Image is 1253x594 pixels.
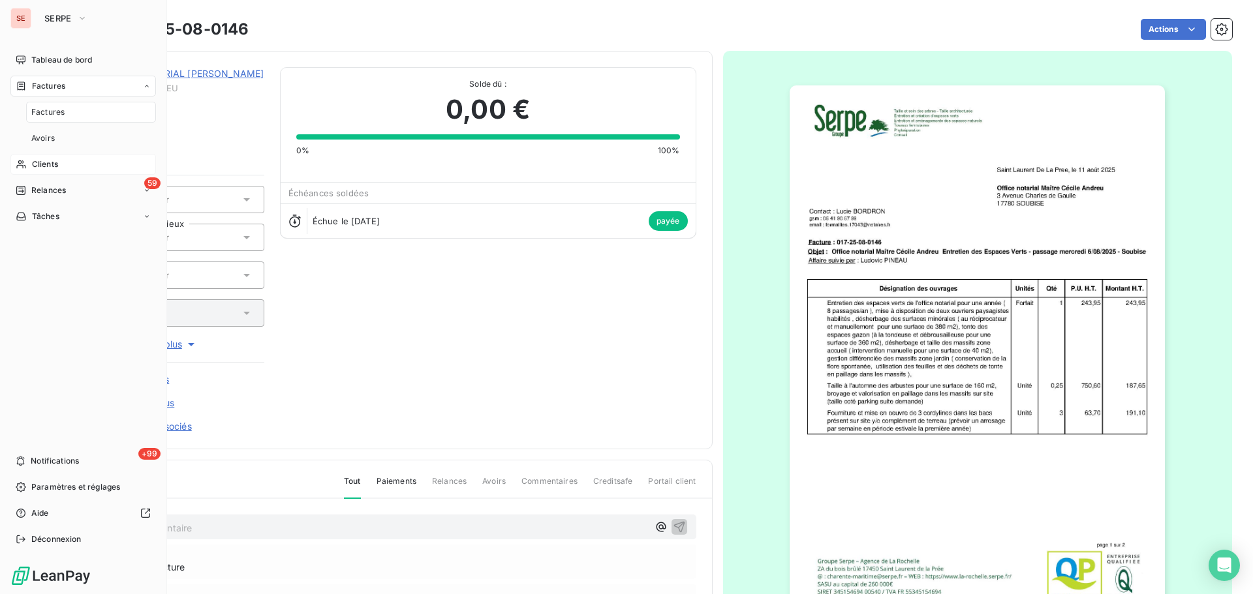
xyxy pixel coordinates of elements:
[31,507,49,519] span: Aide
[344,475,361,499] span: Tout
[79,337,264,351] button: Voir plus
[1141,19,1206,40] button: Actions
[122,18,249,41] h3: 017-25-08-0146
[288,188,369,198] span: Échéances soldées
[32,211,59,222] span: Tâches
[144,177,161,189] span: 59
[313,216,380,226] span: Échue le [DATE]
[10,503,156,524] a: Aide
[102,83,264,93] span: 41OFFICEANDREU
[10,565,91,586] img: Logo LeanPay
[482,475,506,497] span: Avoirs
[31,106,65,118] span: Factures
[44,13,72,23] span: SERPE
[296,78,680,90] span: Solde dû :
[31,481,120,493] span: Paramètres et réglages
[146,338,198,351] span: Voir plus
[648,475,696,497] span: Portail client
[32,80,65,92] span: Factures
[31,455,79,467] span: Notifications
[658,145,680,156] span: 100%
[31,132,55,144] span: Avoirs
[649,211,688,231] span: payée
[31,54,92,66] span: Tableau de bord
[593,475,633,497] span: Creditsafe
[31,533,82,545] span: Déconnexion
[31,185,66,196] span: Relances
[432,475,467,497] span: Relances
[377,475,416,497] span: Paiements
[10,8,31,29] div: SE
[296,145,309,156] span: 0%
[1209,550,1240,581] div: Open Intercom Messenger
[32,158,58,170] span: Clients
[138,448,161,460] span: +99
[102,68,264,79] a: OFFICE NOTARIAL [PERSON_NAME]
[521,475,578,497] span: Commentaires
[446,90,530,129] span: 0,00 €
